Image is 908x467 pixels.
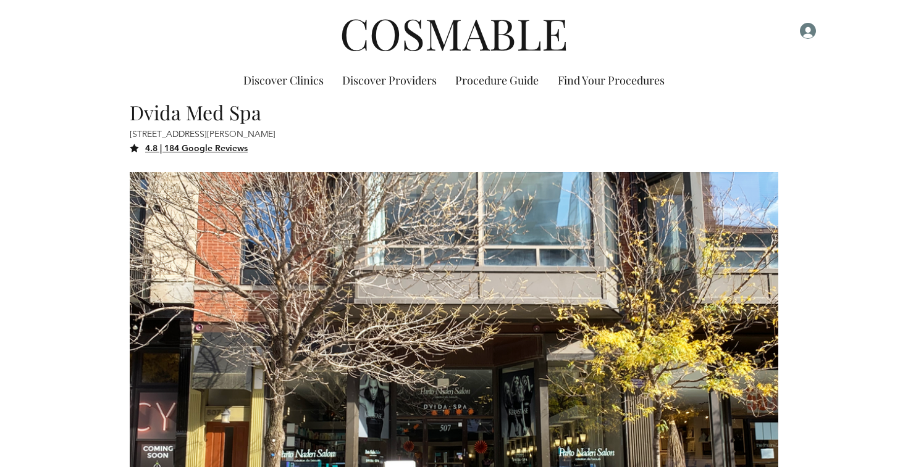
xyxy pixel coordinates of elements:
a: 4.8 | 184 Google Reviews [145,143,248,154]
a: Find Your Procedures [548,62,674,99]
span: Sign Up [820,25,860,37]
p: Discover Clinics [237,62,330,99]
h6: Dvida Med Spa [130,99,700,125]
button: Sign Up [791,19,865,43]
a: Discover Providers [333,62,445,99]
svg: Star [130,144,139,152]
p: Discover Providers [336,62,443,99]
p: Procedure Guide [449,62,545,99]
a: COSMABLE [340,4,568,62]
a: Procedure Guide [445,62,548,99]
nav: Site [213,62,695,99]
a: [STREET_ADDRESS][PERSON_NAME] [130,128,275,139]
a: Discover Clinics [234,62,333,99]
p: Find Your Procedures [552,62,671,99]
